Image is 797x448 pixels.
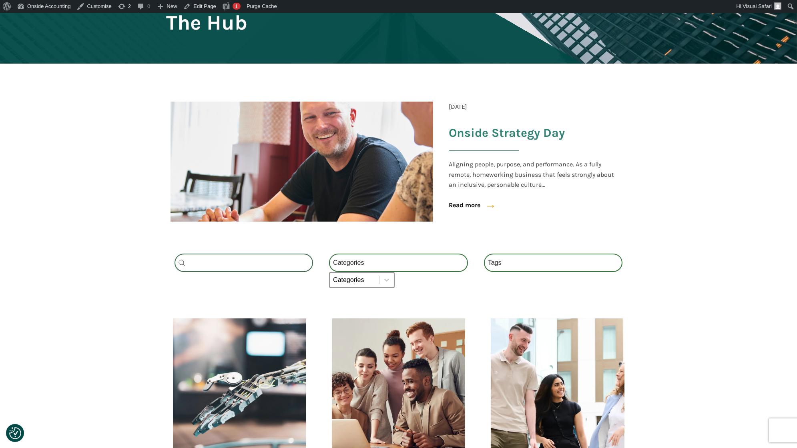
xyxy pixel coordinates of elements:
[449,126,619,163] a: Onside Strategy Day
[9,427,21,439] img: Revisit consent button
[9,427,21,439] button: Consent Preferences
[449,200,481,210] a: Read more
[477,196,497,215] div: →
[449,159,619,190] span: Aligning people, purpose, and performance. As a fully remote, homeworking business that feels str...
[167,12,248,34] h1: The Hub
[743,3,772,9] span: Visual Safari
[449,125,565,141] span: Onside Strategy Day
[449,102,468,112] span: [DATE]
[235,3,238,9] span: 1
